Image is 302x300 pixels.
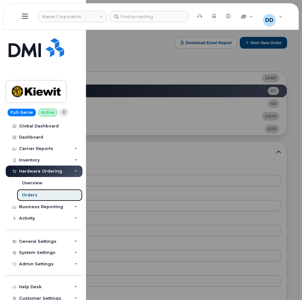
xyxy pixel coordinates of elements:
div: Dashboard [19,135,43,140]
div: Admin Settings [19,262,54,267]
div: System Settings [19,250,56,255]
iframe: Messenger Launcher [274,272,297,295]
div: General Settings [19,239,56,244]
div: Orders [22,192,37,198]
a: Orders [17,189,82,201]
div: Carrier Reports [19,146,53,151]
div: Activity [19,216,35,221]
img: Kiewit Corporation [12,82,61,101]
div: Help Desk [19,284,42,290]
a: Dashboard [6,132,82,143]
div: Business Reporting [19,204,63,209]
div: Overview [22,180,43,186]
a: Full-Serve [8,109,36,116]
a: Global Dashboard [6,120,82,132]
a: Kiewit Corporation [6,80,67,103]
a: Overview [17,177,82,189]
a: Active [38,109,57,116]
div: Global Dashboard [19,124,59,129]
div: Inventory [19,158,40,163]
div: Hardware Ordering [19,169,62,174]
img: Simplex My-Serve [9,38,64,57]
